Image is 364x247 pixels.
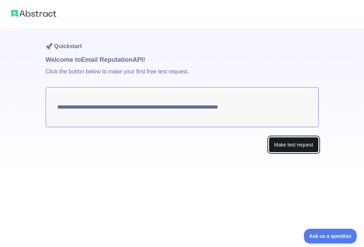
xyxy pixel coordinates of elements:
h1: 🚀 Quickstart [46,28,319,55]
p: Click the button below to make your first free test request. [46,65,319,87]
iframe: Toggle Customer Support [304,229,357,243]
h1: Welcome to Email Reputation API! [46,55,319,65]
img: Abstract logo [11,8,56,18]
button: Make test request [269,137,318,153]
